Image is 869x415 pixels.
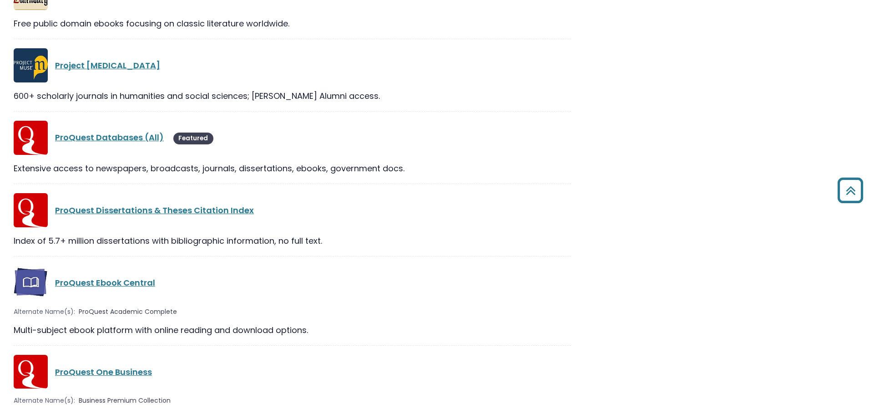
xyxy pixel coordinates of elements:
[14,235,571,247] div: Index of 5.7+ million dissertations with bibliographic information, no full text.
[79,307,177,317] span: ProQuest Academic Complete
[173,133,213,144] span: Featured
[14,396,75,405] span: Alternate Name(s):
[14,90,571,102] div: 600+ scholarly journals in humanities and social sciences; [PERSON_NAME] Alumni access.
[55,205,254,216] a: ProQuest Dissertations & Theses Citation Index
[55,277,155,288] a: ProQuest Ebook Central
[14,17,571,30] div: Free public domain ebooks focusing on classic literature worldwide.
[14,307,75,317] span: Alternate Name(s):
[55,366,152,378] a: ProQuest One Business
[55,60,160,71] a: Project [MEDICAL_DATA]
[55,132,164,143] a: ProQuest Databases (All)
[14,162,571,174] div: Extensive access to newspapers, broadcasts, journals, dissertations, ebooks, government docs.
[14,324,571,336] div: Multi-subject ebook platform with online reading and download options.
[79,396,171,405] span: Business Premium Collection
[834,182,867,199] a: Back to Top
